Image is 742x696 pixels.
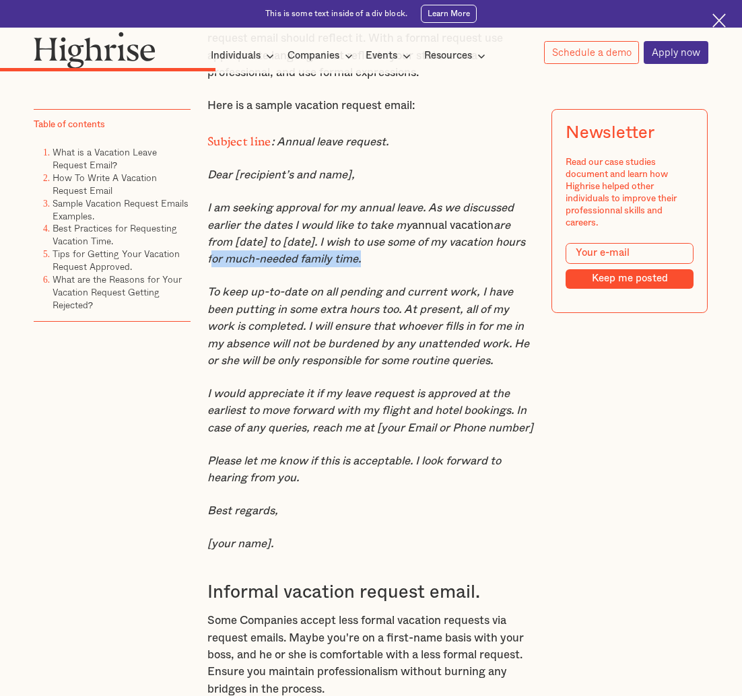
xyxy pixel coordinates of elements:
em: Dear [recipient’s and name], [207,169,355,180]
a: What is a Vacation Leave Request Email? [53,145,157,172]
div: Table of contents [34,119,105,131]
strong: Subject line [207,135,271,142]
a: Tips for Getting Your Vacation Request Approved. [53,247,180,274]
p: annual vacation [207,199,535,267]
em: [your name]. [207,538,273,549]
a: Schedule a demo [544,41,639,63]
div: Events [366,48,397,64]
div: Newsletter [566,124,654,143]
a: Best Practices for Requesting Vacation Time. [53,221,177,248]
input: Keep me posted [566,269,694,288]
a: Learn More [421,5,477,23]
div: Companies [288,48,357,64]
div: Companies [288,48,339,64]
p: Here is a sample vacation request email: [207,97,535,114]
div: Resources [424,48,472,64]
em: are from [date] to [date]. I wish to use some of my vacation hours for much-needed family time. [207,219,525,265]
img: Cross icon [712,13,726,27]
a: What are the Reasons for Your Vacation Request Getting Rejected? [53,273,182,312]
em: Best regards, [207,505,278,516]
a: Sample Vacation Request Emails Examples. [53,196,189,223]
em: To keep up-to-date on all pending and current work, I have been putting in some extra hours too. ... [207,286,529,366]
div: Individuals [211,48,278,64]
h3: Informal vacation request email. [207,581,535,604]
em: Please let me know if this is acceptable. I look forward to hearing from you. [207,455,501,483]
div: Read our case studies document and learn how Highrise helped other individuals to improve their p... [566,157,694,230]
input: Your e-mail [566,243,694,263]
div: Events [366,48,415,64]
div: Resources [424,48,490,64]
em: : Annual leave request. [271,136,389,147]
div: Individuals [211,48,261,64]
a: Apply now [644,41,708,64]
em: I would appreciate it if my leave request is approved at the earliest to move forward with my fli... [207,388,533,433]
form: Modal Form [566,243,694,288]
a: How To Write A Vacation Request Email [53,170,157,197]
div: This is some text inside of a div block. [265,8,407,19]
em: I am seeking approval for my annual leave. As we discussed earlier the dates I would like to take my [207,202,514,230]
img: Highrise logo [34,32,156,69]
